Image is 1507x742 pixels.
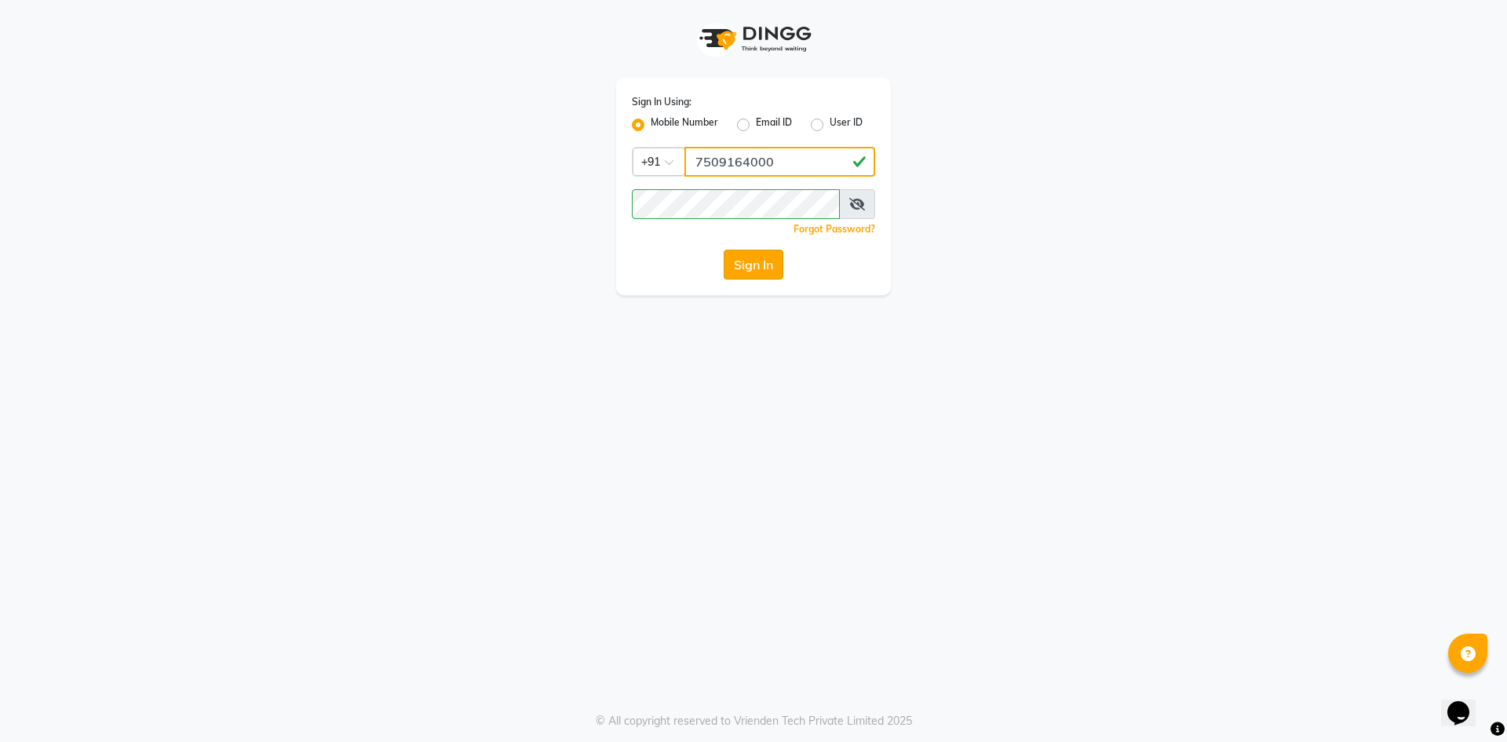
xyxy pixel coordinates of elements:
label: Sign In Using: [632,95,691,109]
label: User ID [830,115,863,134]
label: Email ID [756,115,792,134]
input: Username [684,147,875,177]
a: Forgot Password? [794,223,875,235]
label: Mobile Number [651,115,718,134]
button: Sign In [724,250,783,280]
iframe: chat widget [1441,679,1491,726]
img: logo1.svg [691,16,816,62]
input: Username [632,189,840,219]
